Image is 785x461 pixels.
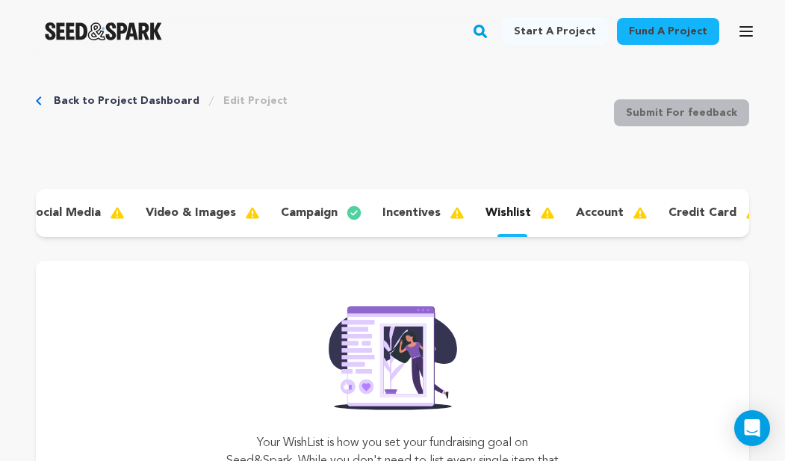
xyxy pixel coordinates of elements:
p: social media [28,204,101,222]
a: Edit Project [223,93,288,108]
div: Open Intercom Messenger [734,410,770,446]
button: wishlist [474,201,564,225]
button: Submit For feedback [614,99,749,126]
p: credit card [668,204,736,222]
a: Seed&Spark Homepage [45,22,162,40]
img: warning-full.svg [245,204,272,222]
button: credit card [657,201,769,225]
a: Back to Project Dashboard [54,93,199,108]
img: warning-full.svg [110,204,137,222]
img: Seed&Spark Rafiki Image [317,297,469,410]
button: incentives [370,201,474,225]
img: Seed&Spark Logo Dark Mode [45,22,162,40]
p: account [576,204,624,222]
p: campaign [281,204,338,222]
img: warning-full.svg [633,204,660,222]
div: Breadcrumb [36,93,288,108]
a: Fund a project [617,18,719,45]
button: campaign [269,201,370,225]
button: social media [16,201,134,225]
img: warning-full.svg [450,204,477,222]
img: check-circle-full.svg [347,204,373,222]
button: account [564,201,657,225]
a: Start a project [502,18,608,45]
img: warning-full.svg [745,204,772,222]
img: warning-full.svg [540,204,567,222]
button: video & images [134,201,269,225]
p: wishlist [485,204,531,222]
p: incentives [382,204,441,222]
p: video & images [146,204,236,222]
